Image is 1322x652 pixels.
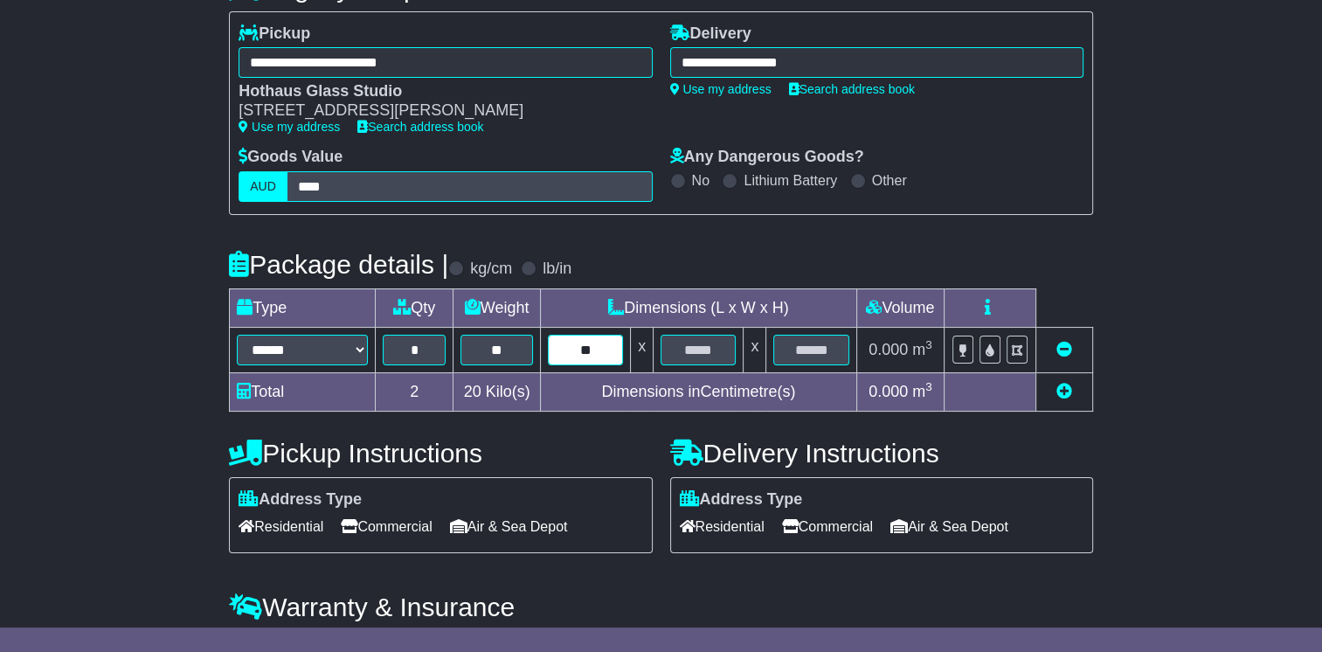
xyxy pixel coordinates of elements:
label: No [692,172,709,189]
span: Air & Sea Depot [890,513,1008,540]
label: Address Type [239,490,362,510]
span: m [912,341,932,358]
label: Address Type [680,490,803,510]
td: x [631,327,654,372]
h4: Warranty & Insurance [229,593,1093,621]
span: Air & Sea Depot [450,513,568,540]
span: Residential [239,513,323,540]
a: Remove this item [1056,341,1072,358]
label: Goods Value [239,148,343,167]
td: Dimensions (L x W x H) [540,288,856,327]
td: Qty [376,288,453,327]
label: Any Dangerous Goods? [670,148,864,167]
td: Type [230,288,376,327]
td: 2 [376,372,453,411]
h4: Delivery Instructions [670,439,1093,468]
td: Dimensions in Centimetre(s) [540,372,856,411]
td: Volume [856,288,944,327]
td: Kilo(s) [453,372,541,411]
a: Use my address [670,82,772,96]
a: Add new item [1056,383,1072,400]
td: Weight [453,288,541,327]
label: Lithium Battery [744,172,837,189]
td: Total [230,372,376,411]
span: Commercial [782,513,873,540]
span: Commercial [341,513,432,540]
span: Residential [680,513,765,540]
label: Pickup [239,24,310,44]
div: Hothaus Glass Studio [239,82,634,101]
h4: Pickup Instructions [229,439,652,468]
label: AUD [239,171,287,202]
sup: 3 [925,338,932,351]
a: Search address book [357,120,483,134]
h4: Package details | [229,250,448,279]
a: Use my address [239,120,340,134]
label: Other [872,172,907,189]
label: lb/in [543,260,571,279]
span: 0.000 [869,341,908,358]
span: m [912,383,932,400]
td: x [744,327,766,372]
label: kg/cm [470,260,512,279]
a: Search address book [789,82,915,96]
sup: 3 [925,380,932,393]
span: 0.000 [869,383,908,400]
span: 20 [464,383,481,400]
label: Delivery [670,24,751,44]
div: [STREET_ADDRESS][PERSON_NAME] [239,101,634,121]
